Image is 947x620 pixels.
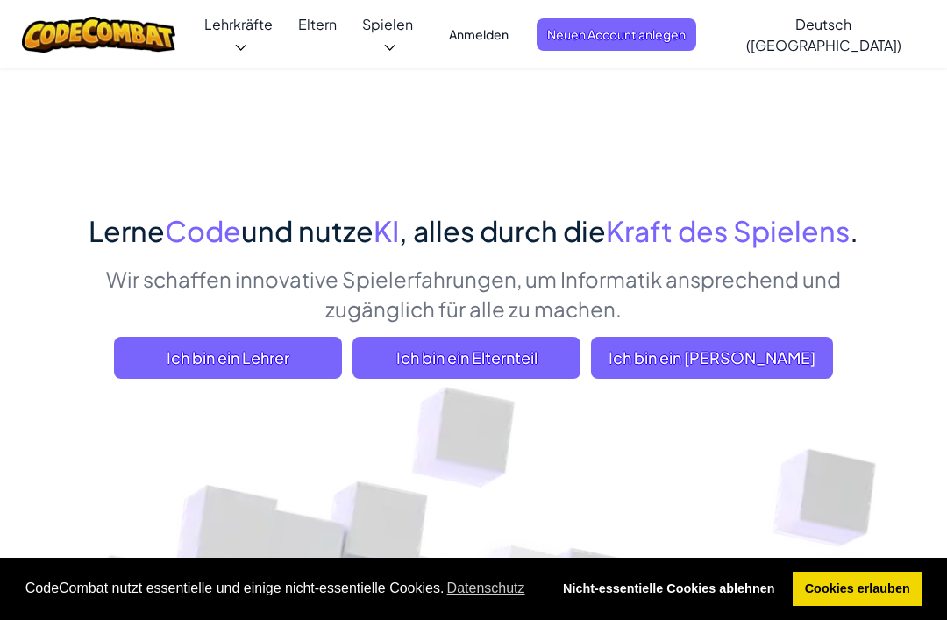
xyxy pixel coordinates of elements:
[444,575,527,602] a: learn more about cookies
[591,337,833,379] button: Ich bin ein [PERSON_NAME]
[850,213,858,248] span: .
[537,18,696,51] button: Neuen Account anlegen
[25,575,538,602] span: CodeCombat nutzt essentielle und einige nicht-essentielle Cookies.
[551,572,787,607] a: deny cookies
[793,572,922,607] a: allow cookies
[374,213,399,248] span: KI
[362,15,413,33] span: Spielen
[61,264,886,324] p: Wir schaffen innovative Spielerfahrungen, um Informatik ansprechend und zugänglich für alle zu ma...
[89,213,165,248] span: Lerne
[606,213,850,248] span: Kraft des Spielens
[22,17,175,53] img: CodeCombat logo
[399,213,606,248] span: , alles durch die
[114,337,342,379] a: Ich bin ein Lehrer
[204,15,273,33] span: Lehrkräfte
[241,213,374,248] span: und nutze
[165,213,241,248] span: Code
[438,18,519,51] button: Anmelden
[746,15,901,54] span: Deutsch ([GEOGRAPHIC_DATA])
[352,337,580,379] a: Ich bin ein Elternteil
